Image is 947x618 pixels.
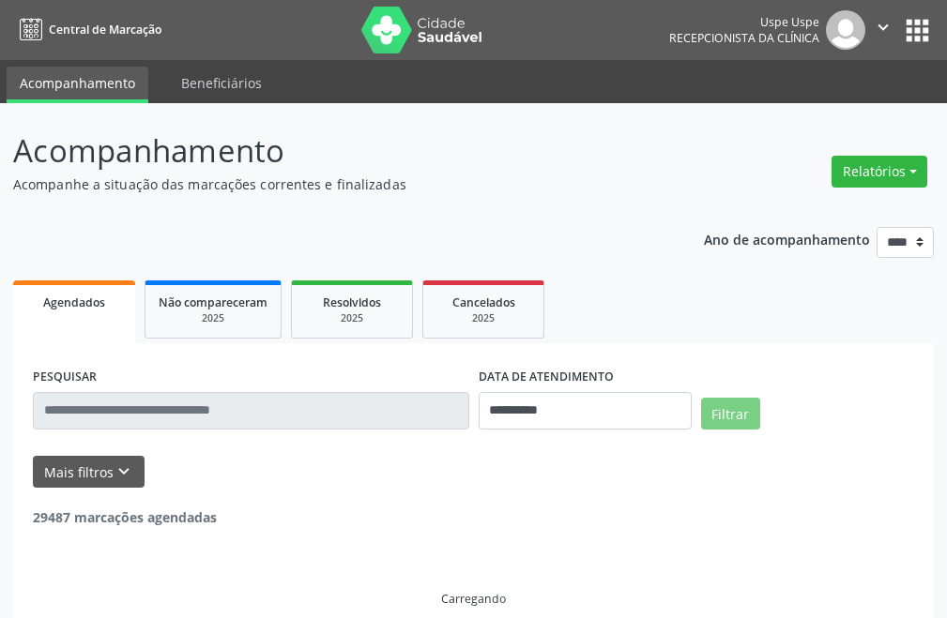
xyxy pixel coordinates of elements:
[13,174,658,194] p: Acompanhe a situação das marcações correntes e finalizadas
[323,294,381,310] span: Resolvidos
[33,508,217,526] strong: 29487 marcações agendadas
[704,227,870,250] p: Ano de acompanhamento
[168,67,275,99] a: Beneficiários
[873,17,894,38] i: 
[865,10,901,50] button: 
[479,363,614,392] label: DATA DE ATENDIMENTO
[159,294,267,310] span: Não compareceram
[159,311,267,325] div: 2025
[305,311,399,325] div: 2025
[826,10,865,50] img: img
[701,398,760,430] button: Filtrar
[901,14,934,47] button: apps
[13,14,161,45] a: Central de Marcação
[43,294,105,310] span: Agendados
[669,30,819,46] span: Recepcionista da clínica
[33,363,97,392] label: PESQUISAR
[436,311,530,325] div: 2025
[441,591,506,607] div: Carregando
[49,22,161,38] span: Central de Marcação
[13,128,658,174] p: Acompanhamento
[114,461,134,482] i: keyboard_arrow_down
[7,67,148,103] a: Acompanhamento
[33,456,145,489] button: Mais filtroskeyboard_arrow_down
[452,294,515,310] span: Cancelados
[832,156,927,188] button: Relatórios
[669,14,819,30] div: Uspe Uspe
